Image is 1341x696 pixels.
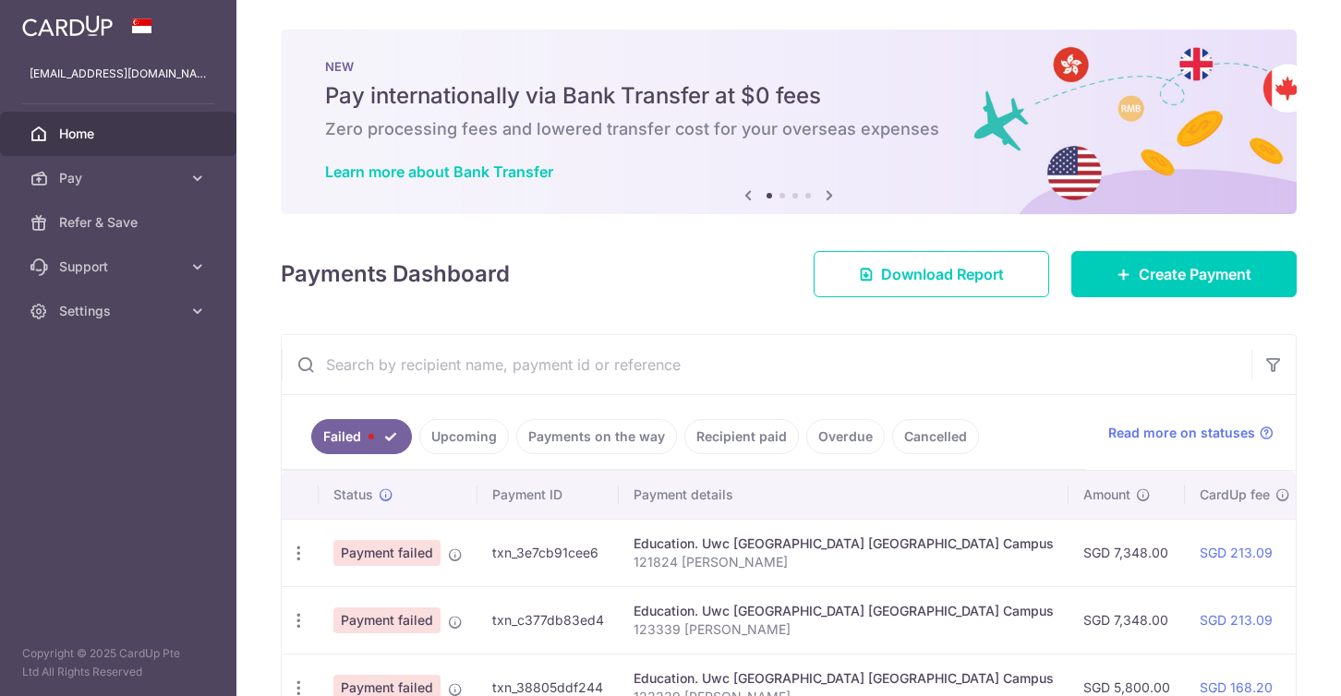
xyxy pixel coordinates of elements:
[881,263,1004,285] span: Download Report
[22,15,113,37] img: CardUp
[281,30,1297,214] img: Bank transfer banner
[281,258,510,291] h4: Payments Dashboard
[634,602,1054,620] div: Education. Uwc [GEOGRAPHIC_DATA] [GEOGRAPHIC_DATA] Campus
[516,419,677,454] a: Payments on the way
[477,471,619,519] th: Payment ID
[59,258,181,276] span: Support
[333,607,441,633] span: Payment failed
[892,419,979,454] a: Cancelled
[619,471,1069,519] th: Payment details
[311,419,412,454] a: Failed
[1069,586,1185,654] td: SGD 7,348.00
[477,586,619,654] td: txn_c377db83ed4
[59,213,181,232] span: Refer & Save
[1200,486,1270,504] span: CardUp fee
[59,302,181,320] span: Settings
[333,540,441,566] span: Payment failed
[1108,424,1274,442] a: Read more on statuses
[1108,424,1255,442] span: Read more on statuses
[634,553,1054,571] p: 121824 [PERSON_NAME]
[282,335,1251,394] input: Search by recipient name, payment id or reference
[806,419,885,454] a: Overdue
[1139,263,1251,285] span: Create Payment
[419,419,509,454] a: Upcoming
[814,251,1049,297] a: Download Report
[477,519,619,586] td: txn_3e7cb91cee6
[325,162,553,181] a: Learn more about Bank Transfer
[1200,612,1273,628] a: SGD 213.09
[634,620,1054,639] p: 123339 [PERSON_NAME]
[1200,679,1273,695] a: SGD 168.20
[30,65,207,83] p: [EMAIL_ADDRESS][DOMAIN_NAME]
[325,118,1252,140] h6: Zero processing fees and lowered transfer cost for your overseas expenses
[325,81,1252,111] h5: Pay internationally via Bank Transfer at $0 fees
[59,125,181,143] span: Home
[325,59,1252,74] p: NEW
[1069,519,1185,586] td: SGD 7,348.00
[333,486,373,504] span: Status
[684,419,799,454] a: Recipient paid
[1071,251,1297,297] a: Create Payment
[1083,486,1130,504] span: Amount
[1200,545,1273,560] a: SGD 213.09
[634,669,1054,688] div: Education. Uwc [GEOGRAPHIC_DATA] [GEOGRAPHIC_DATA] Campus
[634,534,1054,553] div: Education. Uwc [GEOGRAPHIC_DATA] [GEOGRAPHIC_DATA] Campus
[59,169,181,187] span: Pay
